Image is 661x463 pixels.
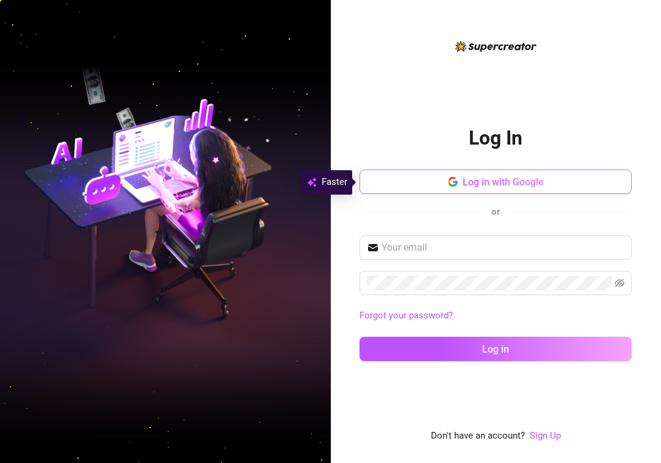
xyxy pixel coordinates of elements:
a: Forgot your password? [359,310,453,321]
span: Faster [322,175,347,190]
a: Sign Up [530,429,561,443]
img: svg%3e [307,175,317,190]
span: Log in [482,343,509,355]
span: Log in with Google [463,176,544,188]
a: Sign Up [530,430,561,441]
input: Your email [381,240,624,255]
span: Don't have an account? [431,429,525,443]
img: logo-BBDzfeDw.svg [455,41,536,52]
h2: Log In [469,126,522,151]
button: Log in with Google [359,170,632,194]
button: Log in [359,337,632,361]
a: Forgot your password? [359,309,632,323]
span: or [491,206,500,217]
span: eye-invisible [615,278,624,288]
